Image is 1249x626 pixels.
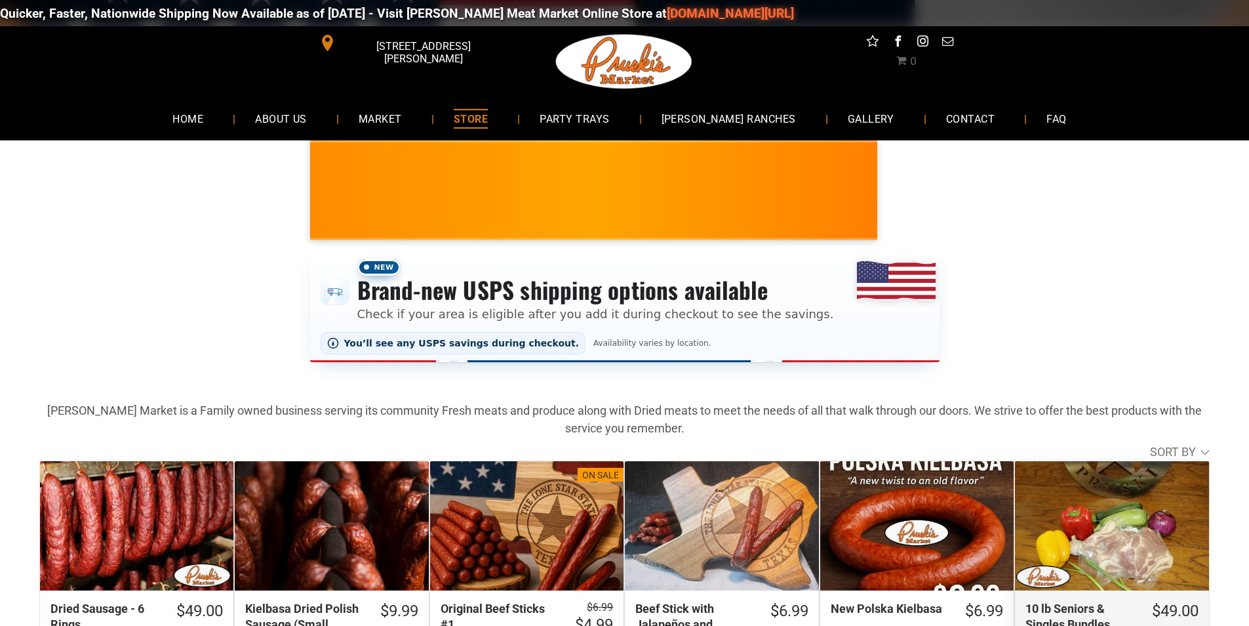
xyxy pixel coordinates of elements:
div: New Polska Kielbasa [831,601,948,616]
s: $6.99 [587,601,613,614]
a: HOME [153,101,223,136]
img: Pruski-s+Market+HQ+Logo2-1920w.png [553,26,695,97]
a: [STREET_ADDRESS][PERSON_NAME] [310,33,511,53]
span: New [357,259,401,276]
span: [STREET_ADDRESS][PERSON_NAME] [338,33,507,72]
div: $6.99 [770,601,808,621]
h3: Brand-new USPS shipping options available [357,276,834,304]
div: $49.00 [1152,601,1199,621]
span: [PERSON_NAME] MARKET [860,199,1118,220]
a: ABOUT US [235,101,327,136]
p: Check if your area is eligible after you add it during checkout to see the savings. [357,305,834,323]
a: [PERSON_NAME] RANCHES [642,101,816,136]
a: GALLERY [828,101,914,136]
a: instagram [914,33,931,53]
a: New Polska Kielbasa [820,461,1014,591]
a: 10 lb Seniors &amp; Singles Bundles [1015,461,1208,591]
span: 0 [910,55,917,68]
div: On Sale [582,469,619,482]
strong: [PERSON_NAME] Market is a Family owned business serving its community Fresh meats and produce alo... [47,404,1202,435]
div: $9.99 [380,601,418,621]
a: CONTACT [926,101,1014,136]
a: Kielbasa Dried Polish Sausage (Small Batch) [235,461,428,591]
a: email [939,33,956,53]
a: On SaleOriginal Beef Sticks #1 [430,461,624,591]
a: PARTY TRAYS [520,101,629,136]
a: Beef Stick with Jalapeños and Cheese [625,461,818,591]
a: facebook [889,33,906,53]
a: [DOMAIN_NAME][URL] [654,6,782,21]
div: Shipping options announcement [310,251,940,362]
a: FAQ [1027,101,1086,136]
a: Dried Sausage - 6 Rings [40,461,233,591]
a: MARKET [339,101,422,136]
span: You’ll see any USPS savings during checkout. [344,338,580,348]
a: Social network [864,33,881,53]
a: STORE [434,101,507,136]
a: $6.99New Polska Kielbasa [820,601,1014,621]
div: $49.00 [176,601,223,621]
div: $6.99 [965,601,1003,621]
span: Availability varies by location. [591,339,713,348]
